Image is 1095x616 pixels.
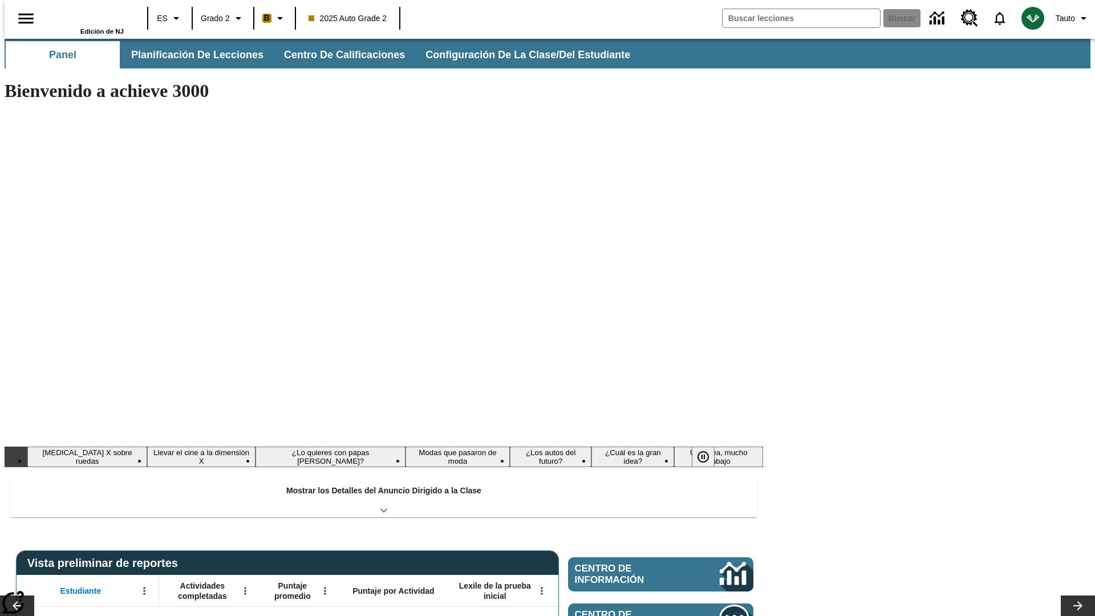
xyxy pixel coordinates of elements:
p: Mostrar los Detalles del Anuncio Dirigido a la Clase [286,485,481,497]
span: Tauto [1056,13,1075,25]
input: Buscar campo [723,9,880,27]
button: Diapositiva 2 Llevar el cine a la dimensión X [147,447,255,467]
button: Centro de calificaciones [275,41,414,68]
span: Actividades completadas [165,581,240,601]
button: Diapositiva 3 ¿Lo quieres con papas fritas? [255,447,405,467]
span: Edición de NJ [80,28,124,35]
a: Centro de información [568,557,753,591]
button: Abrir el menú lateral [9,2,43,35]
button: Abrir menú [317,582,334,599]
a: Centro de recursos, Se abrirá en una pestaña nueva. [954,3,985,34]
span: 2025 Auto Grade 2 [309,13,387,25]
a: Notificaciones [985,3,1015,33]
div: Portada [50,4,124,35]
span: Grado 2 [201,13,230,25]
button: Diapositiva 6 ¿Cuál es la gran idea? [591,447,674,467]
button: Perfil/Configuración [1051,8,1095,29]
button: Diapositiva 7 Una idea, mucho trabajo [674,447,763,467]
button: Grado: Grado 2, Elige un grado [196,8,250,29]
button: Boost El color de la clase es anaranjado claro. Cambiar el color de la clase. [258,8,291,29]
button: Abrir menú [533,582,550,599]
span: B [264,11,270,25]
button: Configuración de la clase/del estudiante [416,41,639,68]
a: Centro de información [923,3,954,34]
span: Centro de información [575,563,682,586]
button: Abrir menú [136,582,153,599]
button: Abrir menú [237,582,254,599]
button: Diapositiva 5 ¿Los autos del futuro? [510,447,591,467]
button: Pausar [692,447,715,467]
span: Vista preliminar de reportes [27,557,184,570]
span: Puntaje por Actividad [352,586,434,596]
span: Puntaje promedio [265,581,320,601]
span: Lexile de la prueba inicial [453,581,537,601]
button: Escoja un nuevo avatar [1015,3,1051,33]
button: Diapositiva 4 Modas que pasaron de moda [405,447,510,467]
button: Diapositiva 1 Rayos X sobre ruedas [27,447,147,467]
a: Portada [50,5,124,28]
button: Panel [6,41,120,68]
div: Pausar [692,447,726,467]
span: Estudiante [60,586,102,596]
div: Subbarra de navegación [5,41,640,68]
div: Mostrar los Detalles del Anuncio Dirigido a la Clase [10,478,757,517]
button: Carrusel de lecciones, seguir [1061,595,1095,616]
h1: Bienvenido a achieve 3000 [5,80,763,102]
button: Lenguaje: ES, Selecciona un idioma [152,8,188,29]
img: avatar image [1021,7,1044,30]
div: Subbarra de navegación [5,39,1090,68]
button: Planificación de lecciones [122,41,273,68]
span: ES [157,13,168,25]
